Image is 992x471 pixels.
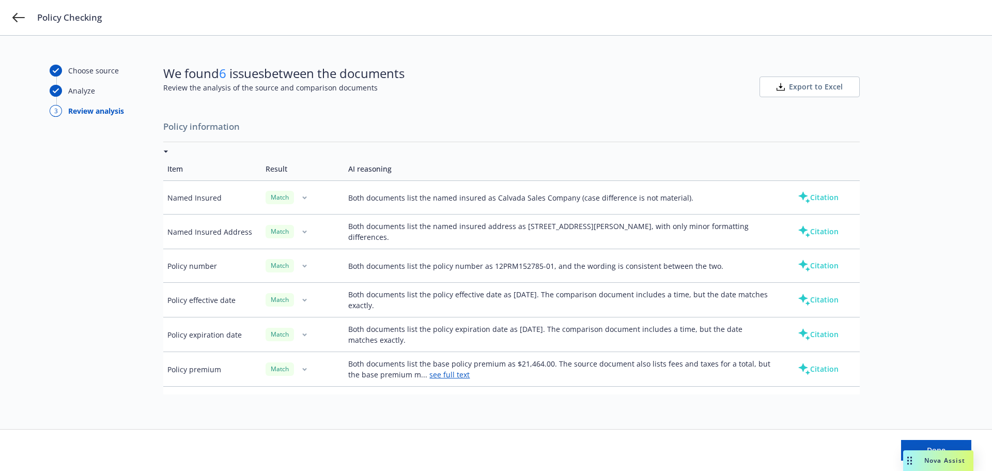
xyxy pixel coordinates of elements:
[266,362,294,375] div: Match
[68,65,119,76] div: Choose source
[219,65,226,82] span: 6
[344,317,777,352] td: Both documents list the policy expiration date as [DATE]. The comparison document includes a time...
[163,283,261,317] td: Policy effective date
[781,393,855,414] button: Citation
[344,352,777,387] td: Both documents list the base policy premium as $21,464.00. The source document also lists fees an...
[266,328,294,341] div: Match
[760,77,860,97] button: Export to Excel
[266,191,294,204] div: Match
[927,445,946,455] span: Done
[163,317,261,352] td: Policy expiration date
[266,293,294,306] div: Match
[344,283,777,317] td: Both documents list the policy effective date as [DATE]. The comparison document includes a time,...
[163,157,261,181] td: Item
[781,290,855,310] button: Citation
[163,249,261,283] td: Policy number
[781,187,855,208] button: Citation
[344,249,777,283] td: Both documents list the policy number as 12PRM152785-01, and the wording is consistent between th...
[781,221,855,242] button: Citation
[903,450,916,471] div: Drag to move
[68,85,95,96] div: Analyze
[37,11,102,24] span: Policy Checking
[344,387,777,420] td: Both documents list the insurer as National Fire & Marine Insurance Company.
[163,181,261,215] td: Named Insured
[163,352,261,387] td: Policy premium
[68,105,124,116] div: Review analysis
[344,215,777,249] td: Both documents list the named insured address as [STREET_ADDRESS][PERSON_NAME], with only minor f...
[781,324,855,345] button: Citation
[344,157,777,181] td: AI reasoning
[163,215,261,249] td: Named Insured Address
[266,259,294,272] div: Match
[429,370,470,379] a: see full text
[163,387,261,420] td: Insurer
[266,225,294,238] div: Match
[261,157,344,181] td: Result
[50,105,62,117] div: 3
[903,450,973,471] button: Nova Assist
[163,116,860,138] span: Policy information
[789,82,843,92] span: Export to Excel
[163,65,405,82] span: We found issues between the documents
[781,359,855,379] button: Citation
[924,456,965,465] span: Nova Assist
[344,181,777,215] td: Both documents list the named insured as Calvada Sales Company (case difference is not material).
[781,255,855,276] button: Citation
[163,82,405,93] span: Review the analysis of the source and comparison documents
[901,440,971,461] button: Done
